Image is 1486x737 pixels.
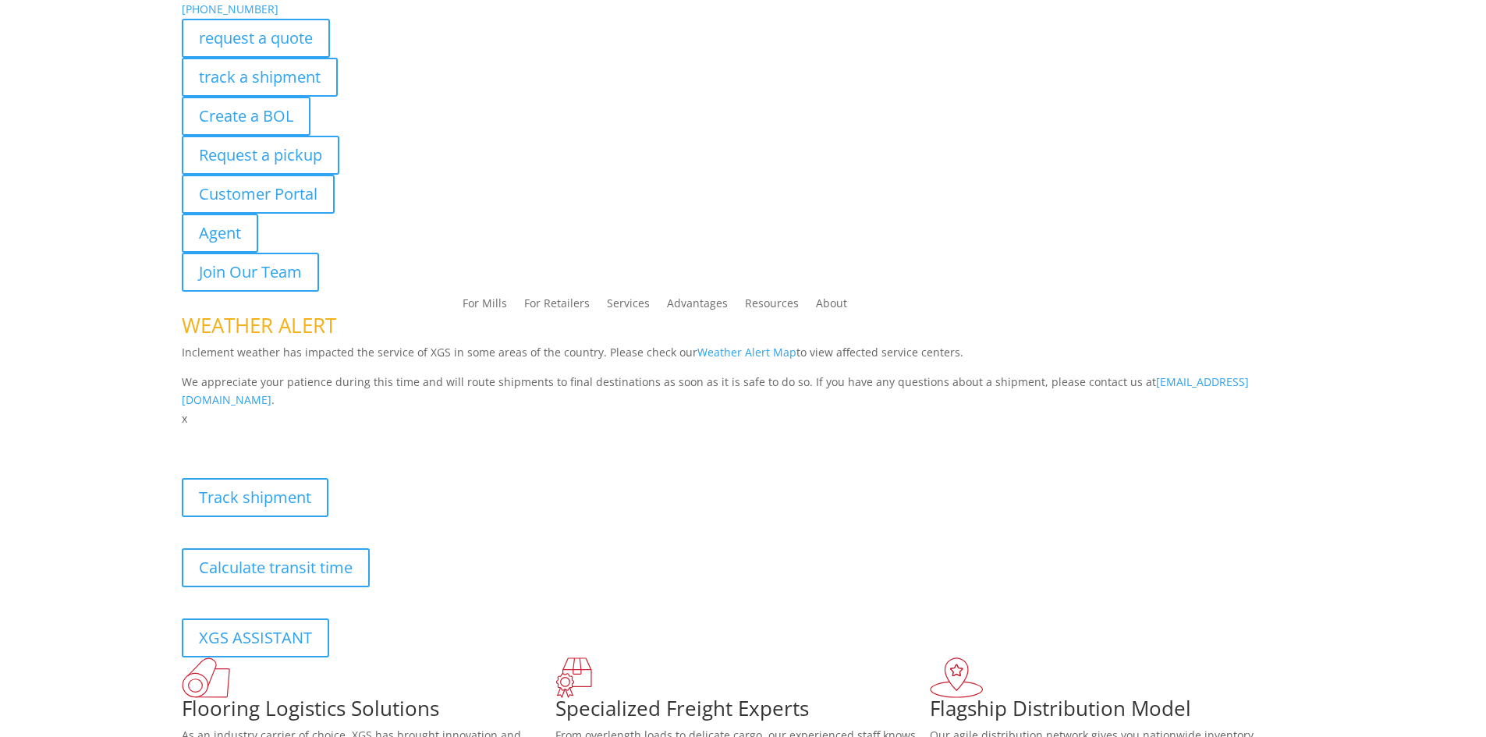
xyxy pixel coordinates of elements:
a: Agent [182,214,258,253]
a: Services [607,298,650,315]
b: Visibility, transparency, and control for your entire supply chain. [182,431,530,445]
span: WEATHER ALERT [182,311,336,339]
a: Customer Portal [182,175,335,214]
a: Join Our Team [182,253,319,292]
img: xgs-icon-focused-on-flooring-red [555,657,592,698]
h1: Flagship Distribution Model [930,698,1304,726]
a: Request a pickup [182,136,339,175]
a: track a shipment [182,58,338,97]
p: Inclement weather has impacted the service of XGS in some areas of the country. Please check our ... [182,343,1305,373]
a: For Mills [463,298,507,315]
a: request a quote [182,19,330,58]
a: Advantages [667,298,728,315]
a: Calculate transit time [182,548,370,587]
a: [PHONE_NUMBER] [182,2,278,16]
h1: Specialized Freight Experts [555,698,930,726]
p: We appreciate your patience during this time and will route shipments to final destinations as so... [182,373,1305,410]
a: Resources [745,298,799,315]
a: Weather Alert Map [697,345,796,360]
h1: Flooring Logistics Solutions [182,698,556,726]
a: For Retailers [524,298,590,315]
a: Create a BOL [182,97,310,136]
a: Track shipment [182,478,328,517]
p: x [182,409,1305,428]
a: About [816,298,847,315]
img: xgs-icon-flagship-distribution-model-red [930,657,984,698]
img: xgs-icon-total-supply-chain-intelligence-red [182,657,230,698]
a: XGS ASSISTANT [182,618,329,657]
